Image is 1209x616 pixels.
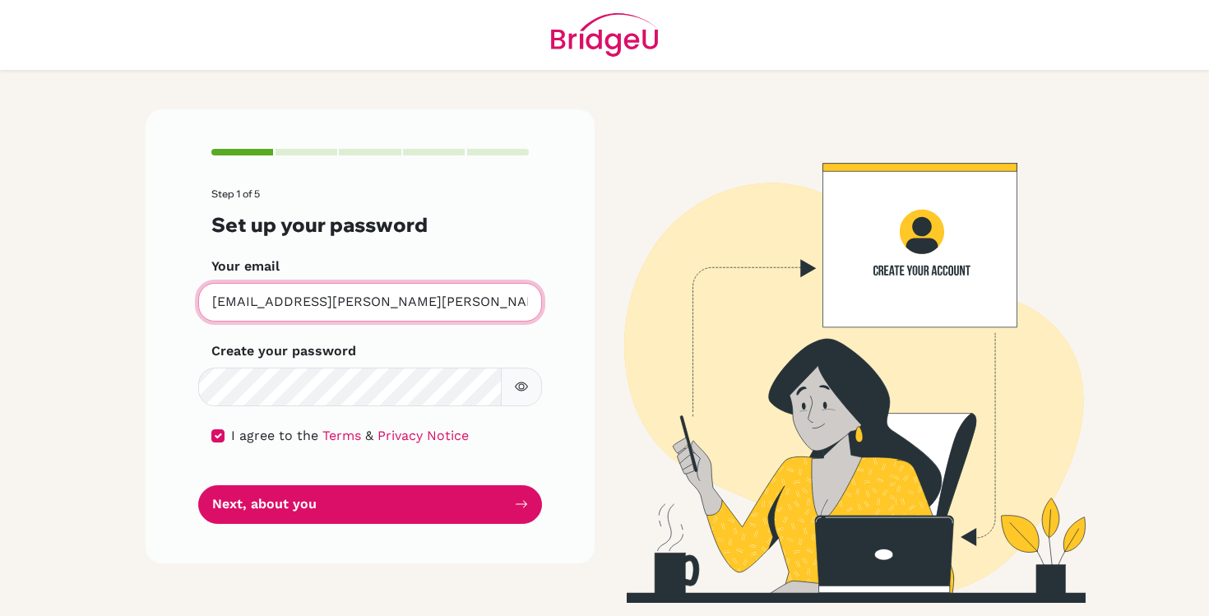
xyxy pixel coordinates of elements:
[378,428,469,443] a: Privacy Notice
[198,485,542,524] button: Next, about you
[211,341,356,361] label: Create your password
[211,213,529,237] h3: Set up your password
[211,257,280,276] label: Your email
[198,283,542,322] input: Insert your email*
[322,428,361,443] a: Terms
[211,188,260,200] span: Step 1 of 5
[231,428,318,443] span: I agree to the
[365,428,373,443] span: &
